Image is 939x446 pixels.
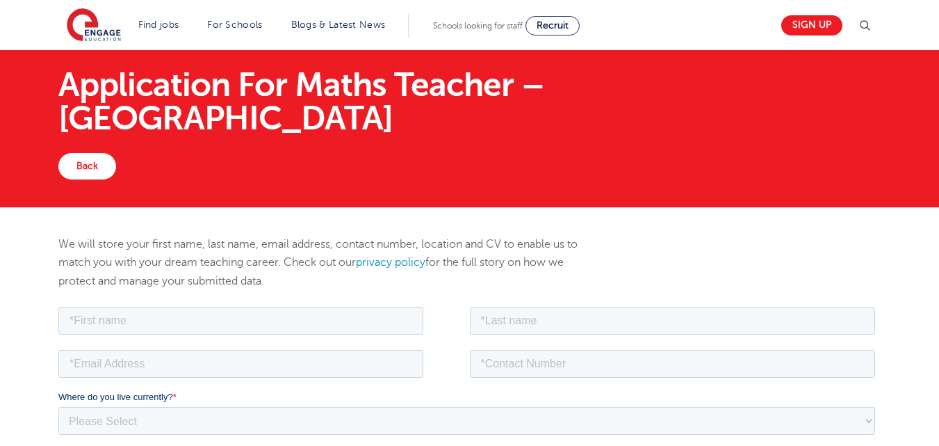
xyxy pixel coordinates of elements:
a: Recruit [525,16,580,35]
a: Back [58,153,116,180]
a: Sign up [781,15,842,35]
input: *Contact Number [411,46,817,74]
a: Find jobs [138,19,179,30]
span: Schools looking for staff [433,21,523,31]
span: Recruit [537,20,569,31]
h1: Application For Maths Teacher – [GEOGRAPHIC_DATA] [58,68,881,135]
a: Blogs & Latest News [291,19,386,30]
img: Engage Education [67,8,121,43]
input: *Last name [411,3,817,31]
a: For Schools [207,19,262,30]
span: Subscribe to updates from Engage [16,365,155,375]
p: We will store your first name, last name, email address, contact number, location and CV to enabl... [58,235,600,290]
a: privacy policy [356,256,425,269]
input: Subscribe to updates from Engage [3,364,13,373]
